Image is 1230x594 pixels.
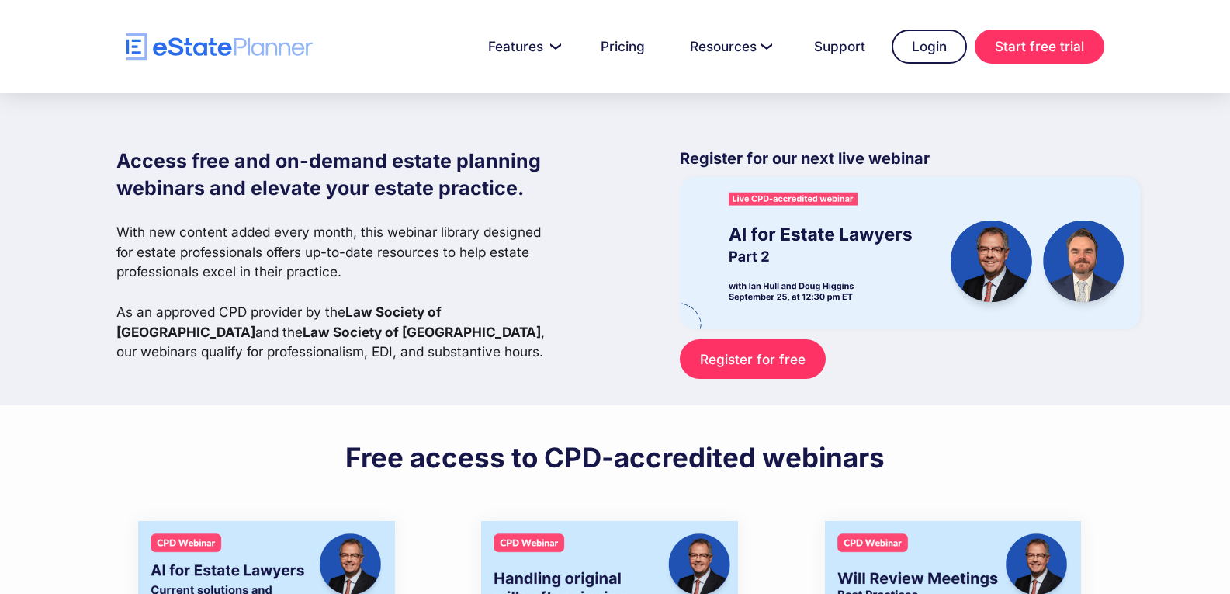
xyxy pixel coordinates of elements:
[303,324,541,340] strong: Law Society of [GEOGRAPHIC_DATA]
[671,31,788,62] a: Resources
[116,222,557,362] p: With new content added every month, this webinar library designed for estate professionals offers...
[116,304,442,340] strong: Law Society of [GEOGRAPHIC_DATA]
[680,177,1141,328] img: eState Academy webinar
[795,31,884,62] a: Support
[469,31,574,62] a: Features
[680,339,825,379] a: Register for free
[975,30,1104,64] a: Start free trial
[345,440,885,474] h2: Free access to CPD-accredited webinars
[116,148,557,202] h1: Access free and on-demand estate planning webinars and elevate your estate practice.
[680,148,1141,177] p: Register for our next live webinar
[126,33,313,61] a: home
[582,31,664,62] a: Pricing
[892,30,967,64] a: Login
